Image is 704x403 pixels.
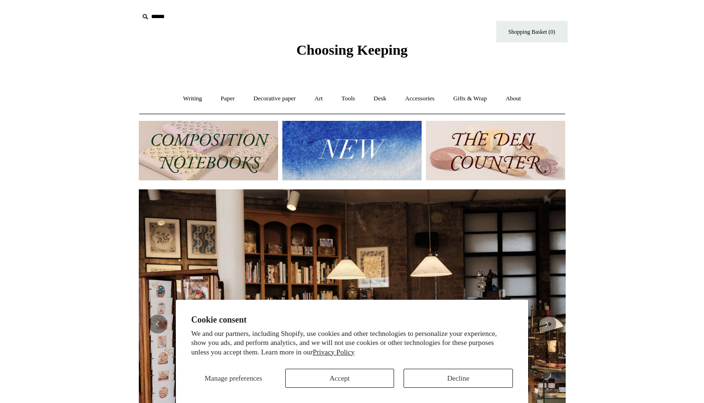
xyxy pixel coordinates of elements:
a: Accessories [396,86,443,111]
button: Manage preferences [191,369,276,388]
a: Choosing Keeping [296,49,407,56]
button: Next [537,315,556,334]
a: Writing [174,86,211,111]
a: Privacy Policy [313,348,355,356]
a: Decorative paper [245,86,304,111]
img: 202302 Composition ledgers.jpg__PID:69722ee6-fa44-49dd-a067-31375e5d54ec [139,121,278,180]
a: Gifts & Wrap [444,86,495,111]
a: About [497,86,530,111]
a: Paper [212,86,243,111]
button: Accept [285,369,395,388]
span: Choosing Keeping [296,42,407,58]
h2: Cookie consent [191,315,513,325]
button: Decline [404,369,513,388]
img: The Deli Counter [426,121,565,180]
a: Desk [365,86,395,111]
button: Previous [148,315,167,334]
p: We and our partners, including Shopify, use cookies and other technologies to personalize your ex... [191,329,513,357]
a: Tools [333,86,364,111]
img: New.jpg__PID:f73bdf93-380a-4a35-bcfe-7823039498e1 [282,121,422,180]
a: Art [306,86,331,111]
span: Manage preferences [204,374,262,382]
a: Shopping Basket (0) [496,21,568,42]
